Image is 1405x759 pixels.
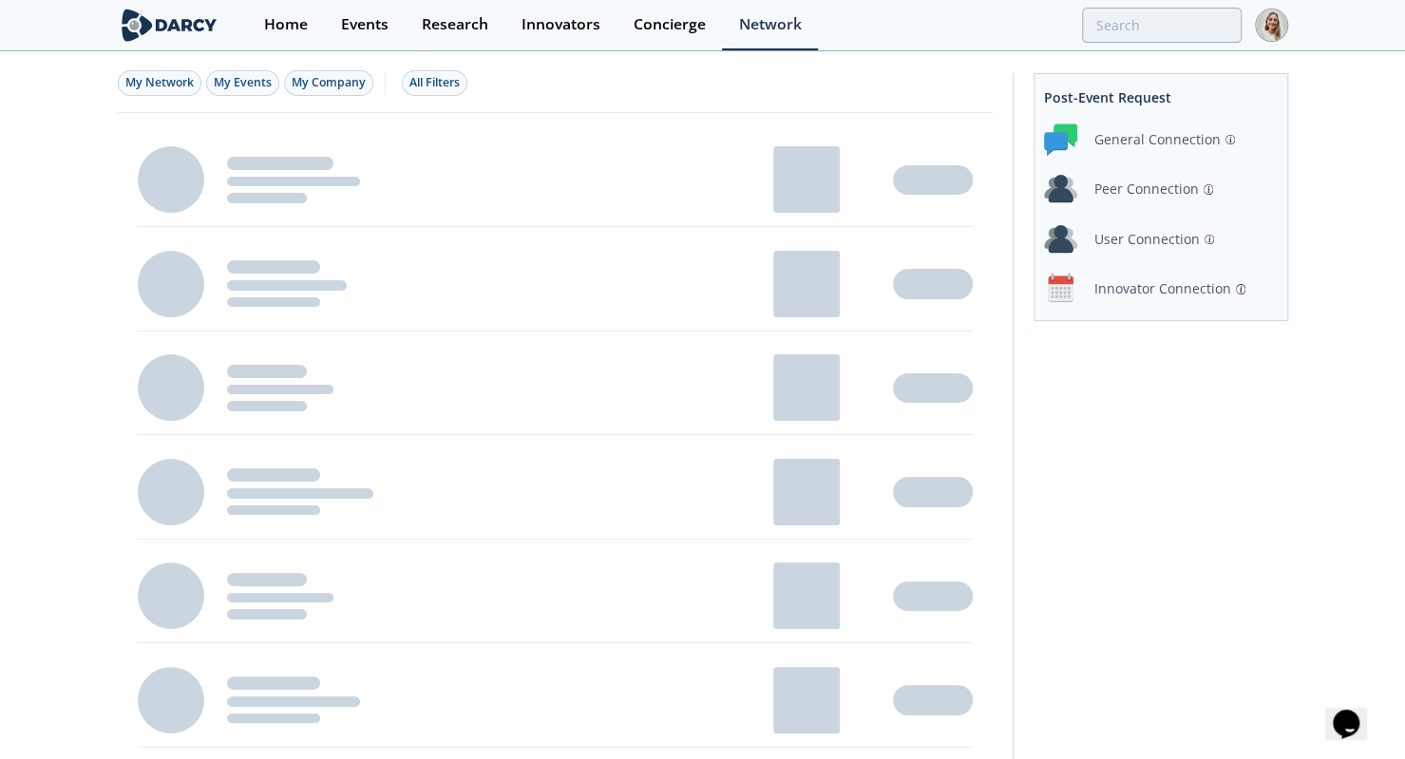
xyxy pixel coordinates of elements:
[1094,278,1231,298] div: Innovator Connection
[1204,184,1214,195] img: information.svg
[634,17,706,32] div: Concierge
[739,17,802,32] div: Network
[125,74,194,90] span: My Network
[341,17,389,32] div: Events
[1236,284,1246,294] img: information.svg
[402,70,467,96] button: All Filters
[1225,135,1236,145] img: information.svg
[214,74,272,90] span: My Events
[118,9,221,42] img: logo-wide.svg
[284,70,373,96] button: My Company
[1082,8,1242,43] input: Advanced Search
[1325,683,1386,740] iframe: chat widget
[1205,235,1215,245] img: information.svg
[264,17,308,32] div: Home
[1044,81,1277,114] div: Post-Event Request
[422,17,488,32] div: Research
[292,74,366,90] span: My Company
[1094,179,1199,199] div: Peer Connection
[1255,9,1288,42] img: Profile
[206,70,279,96] button: My Events
[409,74,460,91] div: All Filters
[118,70,201,96] button: My Network
[1094,229,1200,249] div: User Connection
[522,17,600,32] div: Innovators
[1094,129,1221,149] div: General Connection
